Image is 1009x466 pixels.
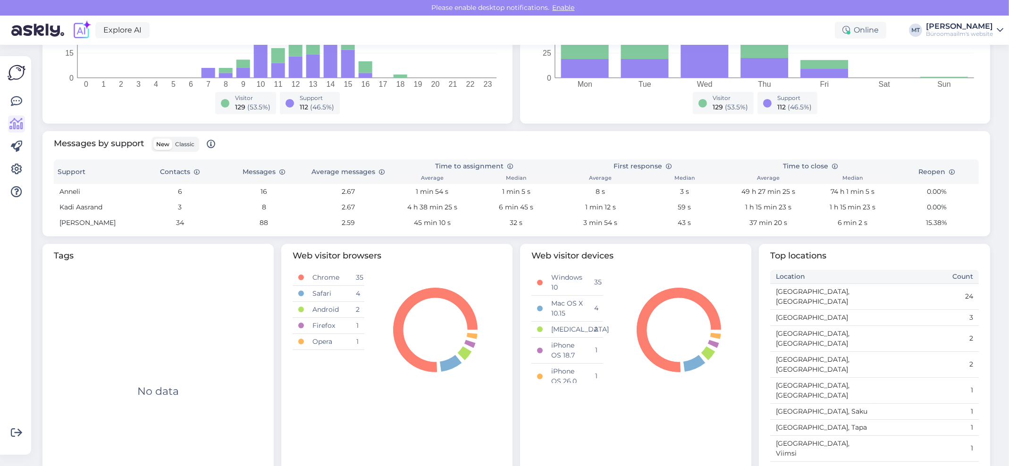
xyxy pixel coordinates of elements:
td: Safari [307,285,350,301]
td: 45 min 10 s [390,215,474,231]
tspan: 9 [241,80,245,88]
span: 129 [713,103,723,111]
td: Opera [307,333,350,349]
tspan: 0 [547,74,551,82]
td: Firefox [307,317,350,333]
td: 3 min 54 s [558,215,642,231]
tspan: 7 [206,80,210,88]
span: 112 [300,103,308,111]
td: 88 [222,215,306,231]
td: 1 [874,377,979,403]
td: 49 h 27 min 25 s [726,184,810,200]
tspan: 3 [136,80,141,88]
div: MT [909,24,922,37]
td: 37 min 20 s [726,215,810,231]
td: [GEOGRAPHIC_DATA], Saku [770,403,874,419]
th: Time to assignment [390,159,558,173]
td: Chrome [307,270,350,286]
td: 2.67 [306,200,390,215]
td: 8 [222,200,306,215]
td: Kadi Aasrand [54,200,138,215]
td: 1 [589,363,603,389]
tspan: 18 [396,80,405,88]
span: Web visitor devices [531,250,740,262]
tspan: Wed [697,80,713,88]
tspan: 0 [84,80,88,88]
tspan: Mon [578,80,592,88]
td: [MEDICAL_DATA] [546,321,589,337]
td: 3 [874,309,979,325]
td: Android [307,301,350,317]
tspan: 21 [449,80,457,88]
tspan: Thu [758,80,771,88]
tspan: Fri [820,80,829,88]
td: 43 s [642,215,726,231]
div: No data [137,383,179,399]
td: 1 min 5 s [474,184,558,200]
th: Median [811,173,895,184]
td: 16 [222,184,306,200]
div: Support [777,94,812,102]
td: 0.00% [895,184,979,200]
td: 4 h 38 min 25 s [390,200,474,215]
span: Top locations [770,250,979,262]
th: Count [874,270,979,284]
td: 59 s [642,200,726,215]
tspan: 19 [414,80,422,88]
div: Support [300,94,334,102]
td: 3 [138,200,222,215]
span: 129 [235,103,245,111]
td: iPhone OS 18.7 [546,337,589,363]
th: Average messages [306,159,390,184]
tspan: 25 [543,49,551,57]
th: Median [642,173,726,184]
th: Location [770,270,874,284]
tspan: Sun [937,80,950,88]
td: 1 [589,337,603,363]
td: [PERSON_NAME] [54,215,138,231]
td: 1 min 54 s [390,184,474,200]
span: ( 46.5 %) [310,103,334,111]
td: 4 [350,285,364,301]
tspan: 1 [101,80,106,88]
span: ( 46.5 %) [788,103,812,111]
td: 2 [874,351,979,377]
td: 6 min 2 s [811,215,895,231]
td: 1 [350,317,364,333]
tspan: 14 [327,80,335,88]
td: 1 h 15 min 23 s [811,200,895,215]
th: Support [54,159,138,184]
tspan: 15 [65,49,74,57]
tspan: 20 [431,80,440,88]
td: [GEOGRAPHIC_DATA], [GEOGRAPHIC_DATA] [770,283,874,309]
tspan: 5 [171,80,176,88]
td: 2 [589,321,603,337]
td: 1 h 15 min 23 s [726,200,810,215]
tspan: 6 [189,80,193,88]
td: 2 [350,301,364,317]
span: Messages by support [54,137,215,152]
img: explore-ai [72,20,92,40]
div: [PERSON_NAME] [926,23,993,30]
td: Windows 10 [546,270,589,296]
td: 8 s [558,184,642,200]
td: 6 min 45 s [474,200,558,215]
tspan: 10 [257,80,265,88]
td: [GEOGRAPHIC_DATA], [GEOGRAPHIC_DATA] [770,351,874,377]
a: [PERSON_NAME]Büroomaailm's website [926,23,1003,38]
span: ( 53.5 %) [725,103,748,111]
tspan: 17 [379,80,387,88]
td: 4 [589,295,603,321]
td: 34 [138,215,222,231]
td: 1 [874,403,979,419]
div: Online [835,22,886,39]
td: 2.67 [306,184,390,200]
tspan: Sat [879,80,891,88]
span: New [156,141,169,148]
td: 24 [874,283,979,309]
td: 35 [350,270,364,286]
th: Contacts [138,159,222,184]
tspan: 16 [362,80,370,88]
tspan: 0 [69,74,74,82]
tspan: 8 [224,80,228,88]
